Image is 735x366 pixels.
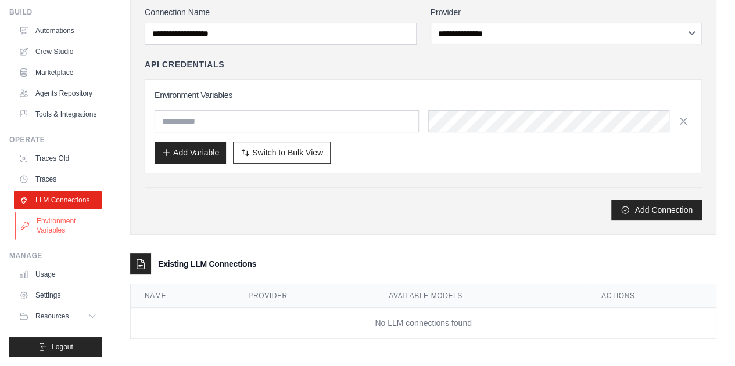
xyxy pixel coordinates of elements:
button: Add Connection [611,200,702,220]
a: Crew Studio [14,42,102,61]
th: Provider [234,284,375,308]
div: Manage [9,251,102,260]
a: Settings [14,286,102,305]
label: Provider [431,6,702,18]
a: Traces Old [14,149,102,168]
button: Switch to Bulk View [233,142,331,164]
a: Marketplace [14,63,102,82]
span: Switch to Bulk View [252,147,323,158]
th: Name [131,284,234,308]
div: Build [9,8,102,17]
button: Add Variable [155,142,226,164]
th: Actions [587,284,716,308]
span: Logout [52,342,73,351]
span: Resources [35,311,69,321]
button: Resources [14,307,102,325]
label: Connection Name [145,6,417,18]
div: Operate [9,135,102,144]
h4: API Credentials [145,59,224,70]
h3: Existing LLM Connections [158,258,256,270]
td: No LLM connections found [131,308,716,339]
a: Tools & Integrations [14,105,102,124]
a: Agents Repository [14,84,102,103]
a: Automations [14,21,102,40]
h3: Environment Variables [155,89,692,101]
a: Traces [14,170,102,189]
a: Usage [14,265,102,284]
th: Available Models [375,284,587,308]
a: Environment Variables [15,212,103,240]
button: Logout [9,337,102,357]
a: LLM Connections [14,191,102,209]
